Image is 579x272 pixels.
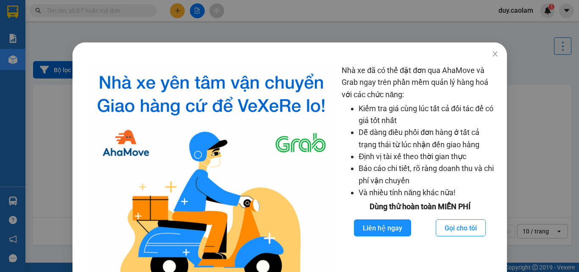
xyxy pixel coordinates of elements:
[491,50,498,57] span: close
[483,42,507,66] button: Close
[359,163,498,187] li: Báo cáo chi tiết, rõ ràng doanh thu và chi phí vận chuyển
[445,223,477,233] span: Gọi cho tôi
[354,219,411,236] button: Liên hệ ngay
[359,103,498,127] li: Kiểm tra giá cùng lúc tất cả đối tác để có giá tốt nhất
[359,151,498,163] li: Định vị tài xế theo thời gian thực
[436,219,486,236] button: Gọi cho tôi
[363,223,402,233] span: Liên hệ ngay
[359,187,498,199] li: Và nhiều tính năng khác nữa!
[359,126,498,151] li: Dễ dàng điều phối đơn hàng ở tất cả trạng thái từ lúc nhận đến giao hàng
[342,201,498,213] div: Dùng thử hoàn toàn MIỄN PHÍ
